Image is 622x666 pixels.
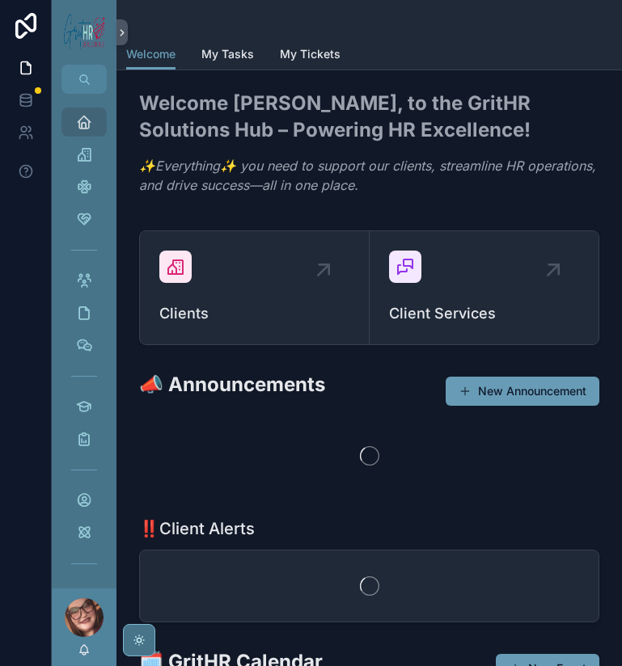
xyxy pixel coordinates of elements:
button: New Announcement [446,377,599,406]
span: My Tasks [201,46,254,62]
div: scrollable content [52,94,116,588]
span: Welcome [126,46,176,62]
h1: ‼️Client Alerts [139,517,255,540]
h2: 📣 Announcements [139,371,325,398]
img: App logo [61,8,107,57]
a: Client Services [370,231,599,344]
span: My Tickets [280,46,341,62]
a: Clients [140,231,370,344]
a: My Tasks [201,40,254,72]
a: Welcome [126,40,176,70]
em: ✨Everything✨ you need to support our clients, streamline HR operations, and drive success—all in ... [139,158,596,193]
span: Client Services [389,302,580,325]
a: My Tickets [280,40,341,72]
span: Clients [159,302,349,325]
h2: Welcome [PERSON_NAME], to the GritHR Solutions Hub – Powering HR Excellence! [139,90,599,143]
